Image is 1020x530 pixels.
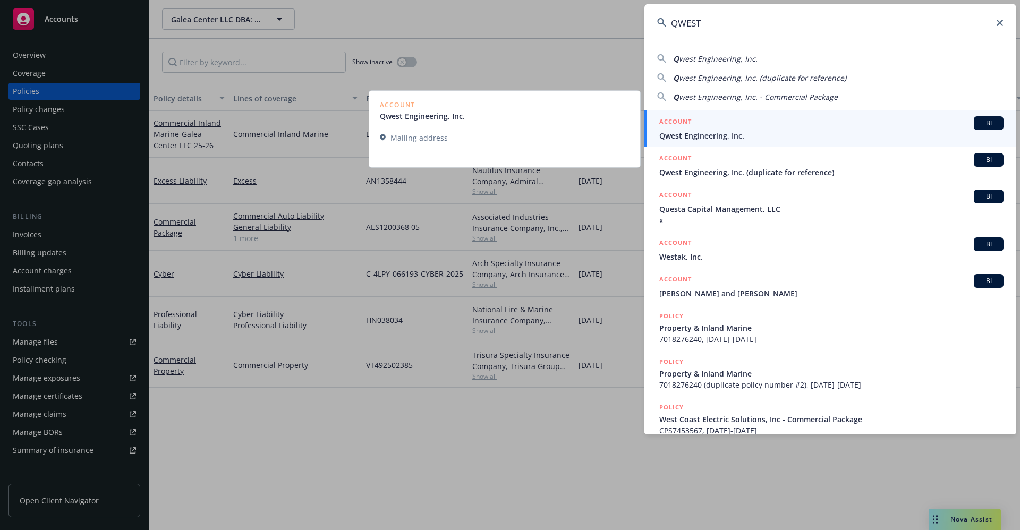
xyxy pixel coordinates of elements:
[659,334,1004,345] span: 7018276240, [DATE]-[DATE]
[659,356,684,367] h5: POLICY
[659,311,684,321] h5: POLICY
[978,240,999,249] span: BI
[644,396,1016,442] a: POLICYWest Coast Electric Solutions, Inc - Commercial PackageCPS7453567, [DATE]-[DATE]
[659,322,1004,334] span: Property & Inland Marine
[659,203,1004,215] span: Questa Capital Management, LLC
[644,147,1016,184] a: ACCOUNTBIQwest Engineering, Inc. (duplicate for reference)
[659,274,692,287] h5: ACCOUNT
[978,155,999,165] span: BI
[673,92,679,102] span: Q
[659,425,1004,436] span: CPS7453567, [DATE]-[DATE]
[673,73,679,83] span: Q
[673,54,679,64] span: Q
[644,351,1016,396] a: POLICYProperty & Inland Marine7018276240 (duplicate policy number #2), [DATE]-[DATE]
[659,153,692,166] h5: ACCOUNT
[644,184,1016,232] a: ACCOUNTBIQuesta Capital Management, LLCx
[659,288,1004,299] span: [PERSON_NAME] and [PERSON_NAME]
[659,414,1004,425] span: West Coast Electric Solutions, Inc - Commercial Package
[659,190,692,202] h5: ACCOUNT
[679,54,758,64] span: west Engineering, Inc.
[644,305,1016,351] a: POLICYProperty & Inland Marine7018276240, [DATE]-[DATE]
[659,215,1004,226] span: x
[644,268,1016,305] a: ACCOUNTBI[PERSON_NAME] and [PERSON_NAME]
[659,116,692,129] h5: ACCOUNT
[679,73,846,83] span: west Engineering, Inc. (duplicate for reference)
[644,4,1016,42] input: Search...
[659,251,1004,262] span: Westak, Inc.
[659,167,1004,178] span: Qwest Engineering, Inc. (duplicate for reference)
[978,192,999,201] span: BI
[659,402,684,413] h5: POLICY
[978,276,999,286] span: BI
[679,92,838,102] span: west Engineering, Inc. - Commercial Package
[644,110,1016,147] a: ACCOUNTBIQwest Engineering, Inc.
[644,232,1016,268] a: ACCOUNTBIWestak, Inc.
[978,118,999,128] span: BI
[659,237,692,250] h5: ACCOUNT
[659,130,1004,141] span: Qwest Engineering, Inc.
[659,379,1004,390] span: 7018276240 (duplicate policy number #2), [DATE]-[DATE]
[659,368,1004,379] span: Property & Inland Marine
